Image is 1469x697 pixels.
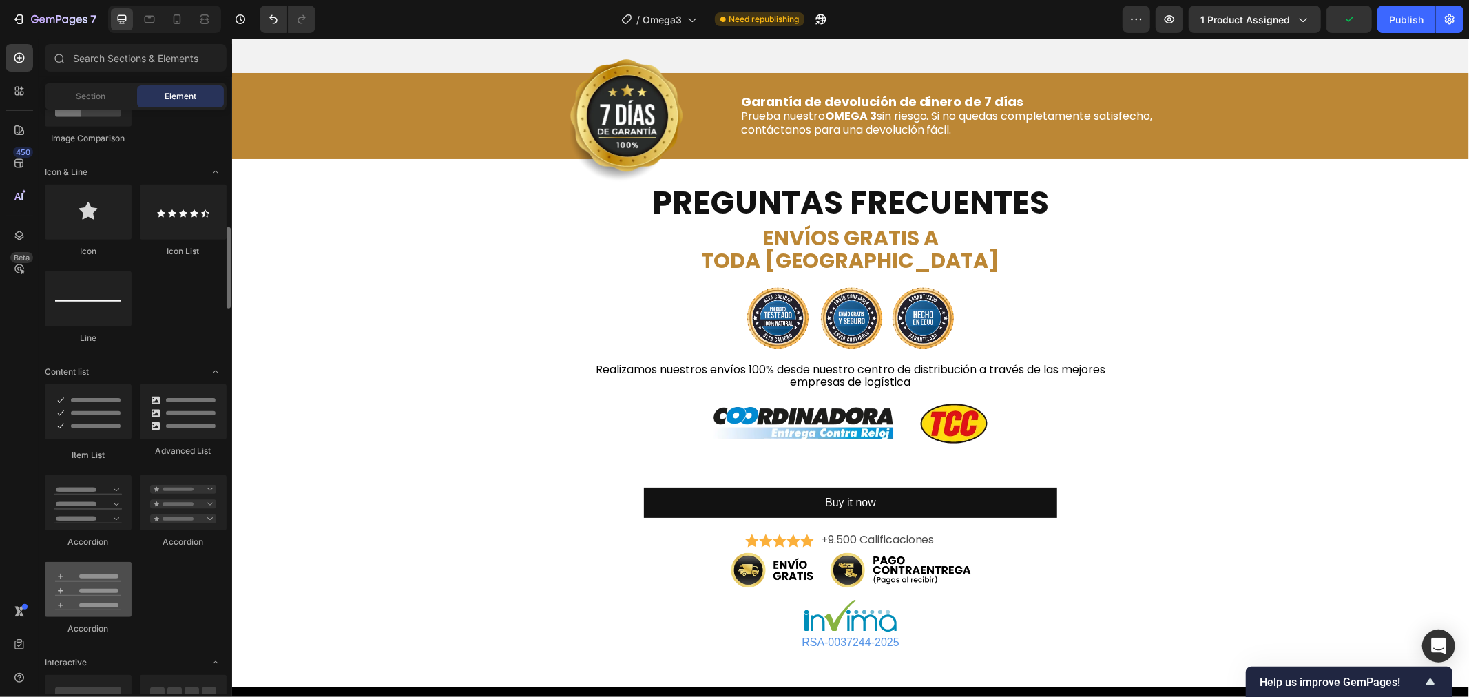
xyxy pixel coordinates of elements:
[260,6,315,33] div: Undo/Redo
[45,332,132,344] div: Line
[165,90,196,103] span: Element
[45,132,132,145] div: Image Comparison
[45,245,132,258] div: Icon
[274,187,963,235] h3: ENVÍOS GRATIS A TODA [GEOGRAPHIC_DATA]
[509,54,792,72] strong: Garantía de devolución de dinero de 7 días
[1200,12,1290,27] span: 1 product assigned
[140,445,227,457] div: Advanced List
[481,364,756,404] img: gempages_562410333830906891-9c0c8d39-13d0-4492-8730-ea35048bc86b.webp
[232,39,1469,697] iframe: Design area
[45,623,132,635] div: Accordion
[45,166,87,178] span: Icon & Line
[1422,630,1455,663] div: Open Intercom Messenger
[344,325,893,349] p: Realizamos nuestros envíos 100% desde nuestro centro de distribución a través de las mejores empr...
[1260,674,1439,690] button: Show survey - Help us improve GemPages!
[205,161,227,183] span: Toggle open
[1389,12,1424,27] div: Publish
[90,11,96,28] p: 7
[274,143,963,187] h2: Rich Text Editor. Editing area: main
[1260,676,1422,689] span: Help us improve GemPages!
[275,144,961,185] p: PREGUNTAS FRECUENTES
[13,147,33,158] div: 450
[515,249,722,310] img: gempages_562410333830906891-84425671-ff78-4ae7-8163-85240aa2571d.webp
[205,652,227,674] span: Toggle open
[45,656,87,669] span: Interactive
[636,12,640,27] span: /
[729,13,799,25] span: Need republishing
[589,492,824,512] p: +9.500 Calificaciones
[10,252,33,263] div: Beta
[498,513,739,550] img: gempages_562410333830906891-f3fdf49e-72f3-490d-825d-bed7ebbd60ae.webp
[643,12,682,27] span: Omega3
[412,449,825,480] button: Buy it now
[593,70,645,85] strong: OMEGA 3
[45,366,89,378] span: Content list
[140,245,227,258] div: Icon List
[76,90,106,103] span: Section
[572,561,665,593] img: gempages_562410333830906891-34ebf3a5-ddf1-4fb3-8818-308ab07b0c40.svg
[509,70,921,100] span: Prueba nuestro sin riesgo. Si no quedas completamente satisfecho, contáctanos para una devolución...
[45,44,227,72] input: Search Sections & Elements
[140,536,227,548] div: Accordion
[1189,6,1321,33] button: 1 product assigned
[45,449,132,461] div: Item List
[1377,6,1435,33] button: Publish
[593,455,644,475] div: Buy it now
[6,6,103,33] button: 7
[45,536,132,548] div: Accordion
[390,594,847,614] p: RSA-0037244-2025
[205,361,227,383] span: Toggle open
